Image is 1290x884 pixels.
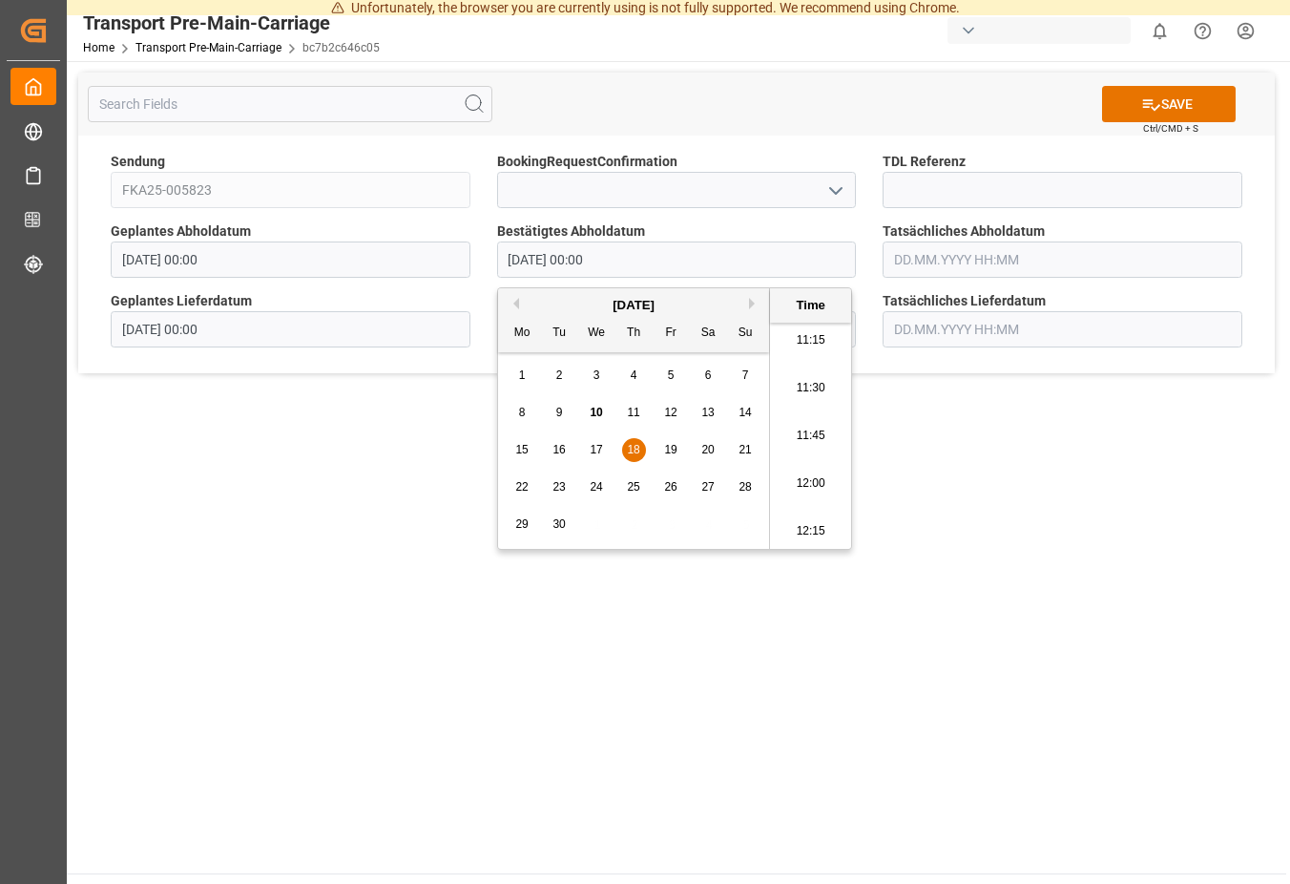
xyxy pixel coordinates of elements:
[508,298,519,309] button: Previous Month
[585,438,609,462] div: Choose Wednesday, September 17th, 2025
[504,357,764,543] div: month 2025-09
[668,368,675,382] span: 5
[739,443,751,456] span: 21
[548,475,572,499] div: Choose Tuesday, September 23rd, 2025
[622,401,646,425] div: Choose Thursday, September 11th, 2025
[519,406,526,419] span: 8
[775,296,846,315] div: Time
[585,364,609,388] div: Choose Wednesday, September 3rd, 2025
[88,86,492,122] input: Search Fields
[548,438,572,462] div: Choose Tuesday, September 16th, 2025
[1102,86,1236,122] button: SAVE
[548,364,572,388] div: Choose Tuesday, September 2nd, 2025
[770,365,851,412] li: 11:30
[701,443,714,456] span: 20
[510,438,534,462] div: Choose Monday, September 15th, 2025
[111,221,251,242] span: Geplantes Abholdatum
[770,460,851,508] li: 12:00
[734,364,758,388] div: Choose Sunday, September 7th, 2025
[498,296,769,315] div: [DATE]
[734,475,758,499] div: Choose Sunday, September 28th, 2025
[622,322,646,346] div: Th
[515,517,528,531] span: 29
[739,480,751,494] span: 28
[552,517,565,531] span: 30
[510,364,534,388] div: Choose Monday, September 1st, 2025
[111,152,165,172] span: Sendung
[883,291,1046,311] span: Tatsächliches Lieferdatum
[497,242,857,278] input: DD.MM.YYYY HH:MM
[697,322,720,346] div: Sa
[697,475,720,499] div: Choose Saturday, September 27th, 2025
[627,406,639,419] span: 11
[697,364,720,388] div: Choose Saturday, September 6th, 2025
[552,443,565,456] span: 16
[548,401,572,425] div: Choose Tuesday, September 9th, 2025
[111,242,470,278] input: DD.MM.YYYY HH:MM
[697,401,720,425] div: Choose Saturday, September 13th, 2025
[664,443,676,456] span: 19
[659,475,683,499] div: Choose Friday, September 26th, 2025
[659,401,683,425] div: Choose Friday, September 12th, 2025
[515,480,528,494] span: 22
[701,480,714,494] span: 27
[749,298,760,309] button: Next Month
[821,176,849,205] button: open menu
[552,480,565,494] span: 23
[627,480,639,494] span: 25
[659,438,683,462] div: Choose Friday, September 19th, 2025
[659,364,683,388] div: Choose Friday, September 5th, 2025
[548,513,572,537] div: Choose Tuesday, September 30th, 2025
[1181,10,1224,53] button: Help Center
[556,368,563,382] span: 2
[883,152,966,172] span: TDL Referenz
[631,368,637,382] span: 4
[83,9,380,37] div: Transport Pre-Main-Carriage
[622,364,646,388] div: Choose Thursday, September 4th, 2025
[510,322,534,346] div: Mo
[627,443,639,456] span: 18
[590,406,602,419] span: 10
[734,438,758,462] div: Choose Sunday, September 21st, 2025
[515,443,528,456] span: 15
[510,401,534,425] div: Choose Monday, September 8th, 2025
[739,406,751,419] span: 14
[734,322,758,346] div: Su
[83,41,114,54] a: Home
[556,406,563,419] span: 9
[883,221,1045,242] span: Tatsächliches Abholdatum
[770,412,851,460] li: 11:45
[622,475,646,499] div: Choose Thursday, September 25th, 2025
[883,311,1242,347] input: DD.MM.YYYY HH:MM
[622,438,646,462] div: Choose Thursday, September 18th, 2025
[590,480,602,494] span: 24
[510,475,534,499] div: Choose Monday, September 22nd, 2025
[734,401,758,425] div: Choose Sunday, September 14th, 2025
[585,322,609,346] div: We
[590,443,602,456] span: 17
[510,513,534,537] div: Choose Monday, September 29th, 2025
[1143,121,1198,136] span: Ctrl/CMD + S
[701,406,714,419] span: 13
[585,475,609,499] div: Choose Wednesday, September 24th, 2025
[664,480,676,494] span: 26
[705,368,712,382] span: 6
[111,291,252,311] span: Geplantes Lieferdatum
[742,368,749,382] span: 7
[135,41,281,54] a: Transport Pre-Main-Carriage
[1138,10,1181,53] button: show 0 new notifications
[593,368,600,382] span: 3
[883,242,1242,278] input: DD.MM.YYYY HH:MM
[111,311,470,347] input: DD.MM.YYYY HH:MM
[497,152,677,172] span: BookingRequestConfirmation
[659,322,683,346] div: Fr
[585,401,609,425] div: Choose Wednesday, September 10th, 2025
[770,508,851,556] li: 12:15
[664,406,676,419] span: 12
[548,322,572,346] div: Tu
[497,221,645,242] span: Bestätigtes Abholdatum
[519,368,526,382] span: 1
[697,438,720,462] div: Choose Saturday, September 20th, 2025
[770,317,851,365] li: 11:15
